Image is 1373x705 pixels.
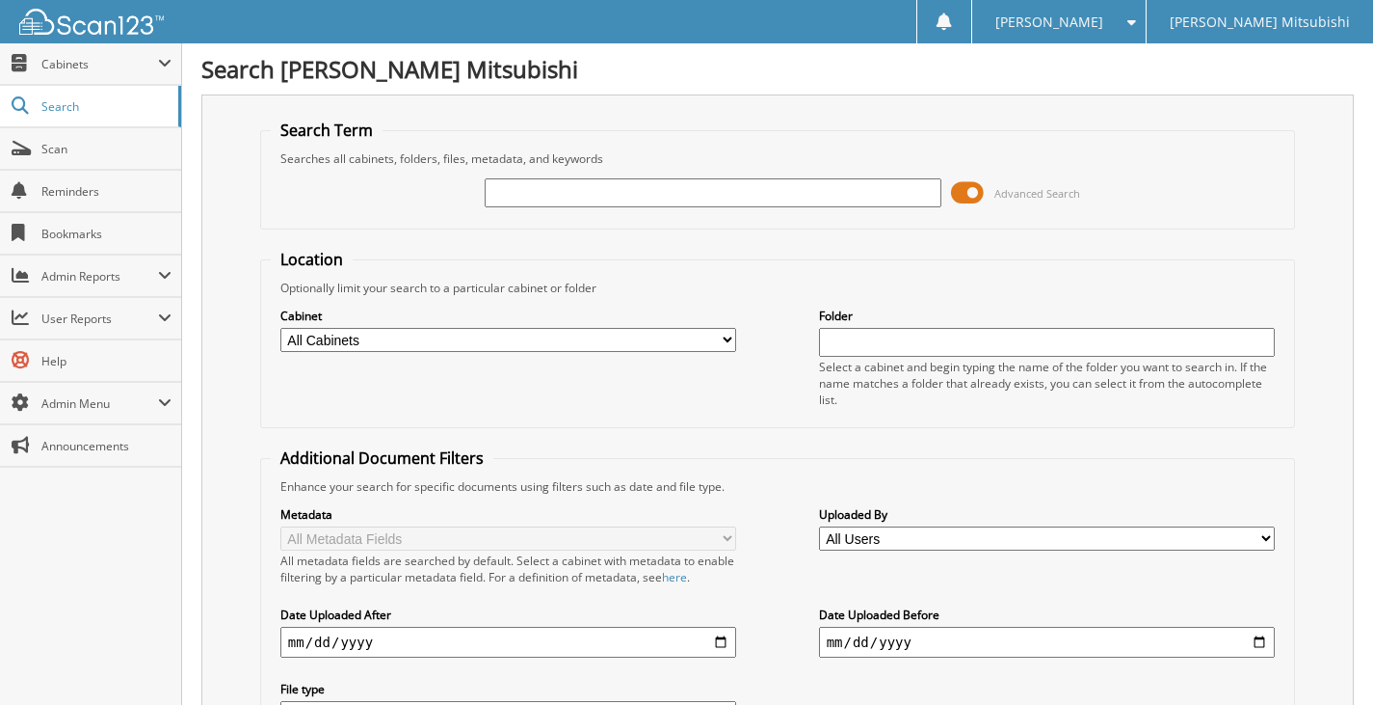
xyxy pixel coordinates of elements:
label: Uploaded By [819,506,1276,523]
span: Cabinets [41,56,158,72]
span: Admin Menu [41,395,158,412]
div: Select a cabinet and begin typing the name of the folder you want to search in. If the name match... [819,359,1276,408]
div: Searches all cabinets, folders, files, metadata, and keywords [271,150,1284,167]
div: Enhance your search for specific documents using filters such as date and file type. [271,478,1284,495]
span: Reminders [41,183,172,200]
span: Admin Reports [41,268,158,285]
span: Scan [41,141,172,157]
legend: Location [271,249,353,270]
label: Cabinet [280,308,737,324]
iframe: Chat Widget [1277,612,1373,705]
span: User Reports [41,311,158,327]
input: end [819,627,1276,658]
span: Search [41,98,169,115]
label: Date Uploaded After [280,607,737,623]
a: here [662,569,687,585]
div: Optionally limit your search to a particular cabinet or folder [271,280,1284,296]
input: start [280,627,737,658]
span: Bookmarks [41,226,172,242]
legend: Search Term [271,120,383,141]
span: [PERSON_NAME] [995,16,1103,28]
img: scan123-logo-white.svg [19,9,164,35]
div: All metadata fields are searched by default. Select a cabinet with metadata to enable filtering b... [280,553,737,585]
label: Folder [819,308,1276,324]
label: Date Uploaded Before [819,607,1276,623]
label: File type [280,681,737,697]
span: Help [41,353,172,369]
label: Metadata [280,506,737,523]
h1: Search [PERSON_NAME] Mitsubishi [201,53,1354,85]
span: [PERSON_NAME] Mitsubishi [1170,16,1350,28]
span: Advanced Search [994,186,1080,201]
span: Announcements [41,438,172,454]
legend: Additional Document Filters [271,447,493,469]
